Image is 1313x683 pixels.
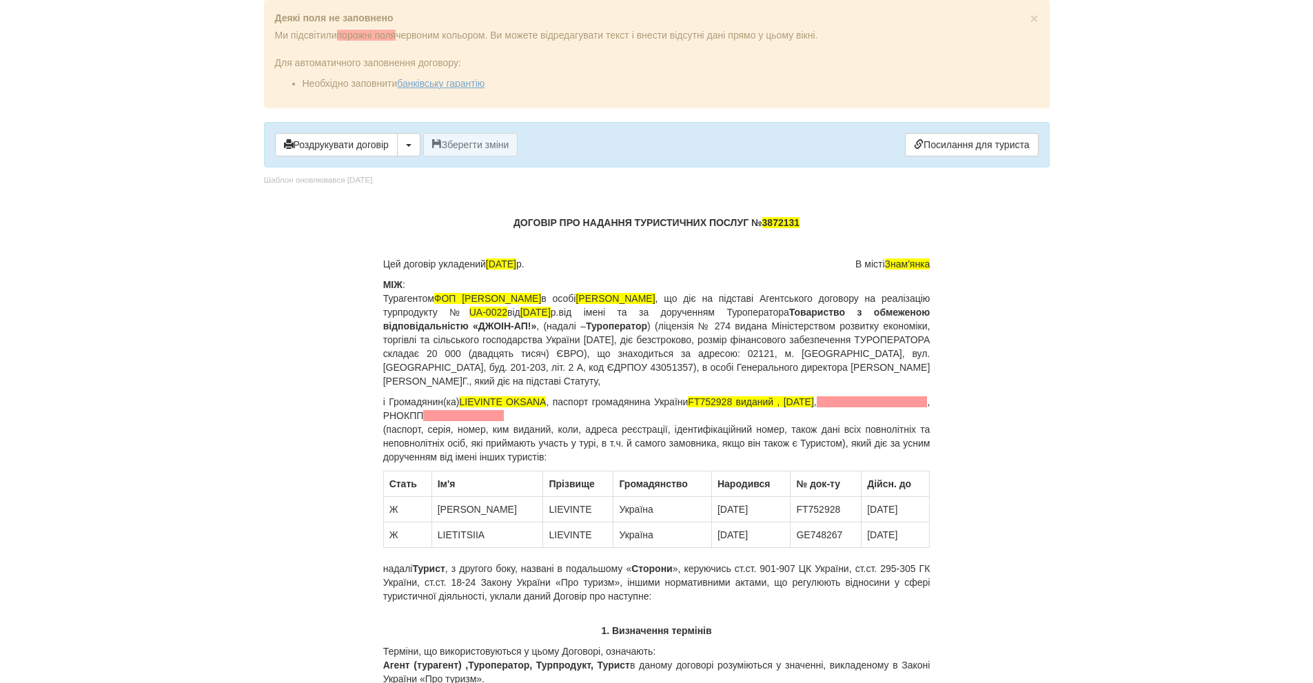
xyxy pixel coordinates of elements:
[275,28,1039,42] p: Ми підсвітили червоним кольором. Ви можете відредагувати текст і внести відсутні дані прямо у цьо...
[275,133,398,156] button: Роздрукувати договір
[486,258,516,269] span: [DATE]
[383,497,431,522] td: Ж
[855,257,930,271] span: В місті
[862,497,930,522] td: [DATE]
[383,278,930,388] p: : Турагентом в особі , що діє на підставі Агентського договору на реалізацію турпродукту № від р....
[711,522,791,548] td: [DATE]
[543,497,613,522] td: LIEVINTE
[383,562,930,603] p: надалі , з другого боку, названі в подальшому « », керуючись ст.ст. 901-907 ЦК України, ст.ст. 29...
[431,497,543,522] td: [PERSON_NAME]
[383,395,930,464] p: і Громадянин(ка) , паспорт громадянина України , , РНОКПП (паспорт, серія, номер, ким виданий, ко...
[791,497,862,522] td: FT752928
[631,563,673,574] b: Сторони
[412,563,445,574] b: Турист
[711,471,791,497] th: Народився
[383,471,431,497] th: Стать
[459,396,546,407] span: LIEVINTE OKSANA
[434,293,542,304] span: ФОП [PERSON_NAME]
[862,522,930,548] td: [DATE]
[383,522,431,548] td: Ж
[1030,10,1038,26] span: ×
[711,497,791,522] td: [DATE]
[885,258,930,269] span: Знам'янка
[383,624,930,638] p: 1. Визначення термінів
[613,471,712,497] th: Громадянство
[275,42,1039,90] div: Для автоматичного заповнення договору:
[791,471,862,497] th: № док-ту
[397,78,485,89] a: банківську гарантію
[1030,11,1038,26] button: Close
[543,471,613,497] th: Прiзвище
[431,471,543,497] th: Ім'я
[337,30,396,41] span: порожні поля
[513,217,800,228] b: ДОГОВІР ПРО НАДАННЯ ТУРИСТИЧНИХ ПОСЛУГ №
[275,11,1039,25] p: Деякі поля не заповнено
[431,522,543,548] td: LIETITSIIA
[543,522,613,548] td: LIEVINTE
[862,471,930,497] th: Дійсн. до
[762,217,800,228] span: 3872131
[423,133,518,156] button: Зберегти зміни
[613,522,712,548] td: Україна
[688,396,813,407] span: FT752928 виданий , [DATE]
[613,497,712,522] td: Україна
[303,77,1039,90] li: Необхідно заповнити
[791,522,862,548] td: GE748267
[905,133,1038,156] a: Посилання для туриста
[576,293,655,304] span: [PERSON_NAME]
[586,320,647,332] b: Туроператор
[383,257,525,271] span: Цей договір укладений р.
[383,660,630,671] b: Агент (турагент) ,Туроператор, Турпродукт, Турист
[264,174,373,186] div: Шаблон оновлювався [DATE]
[469,307,507,318] span: UA-0022
[383,279,403,290] b: МІЖ
[520,307,551,318] span: [DATE]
